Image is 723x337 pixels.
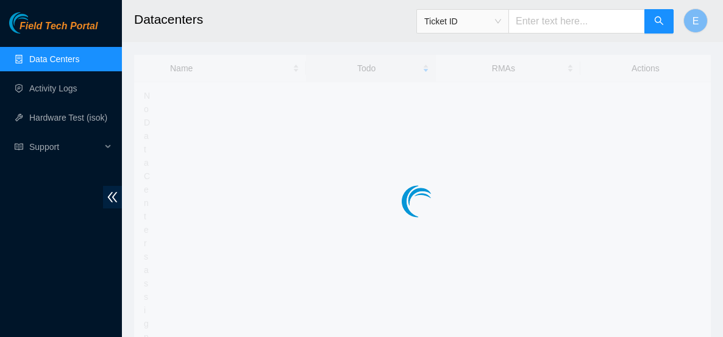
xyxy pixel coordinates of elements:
[693,13,699,29] span: E
[9,12,62,34] img: Akamai Technologies
[29,113,107,122] a: Hardware Test (isok)
[9,22,98,38] a: Akamai TechnologiesField Tech Portal
[644,9,674,34] button: search
[508,9,645,34] input: Enter text here...
[29,83,77,93] a: Activity Logs
[103,186,122,208] span: double-left
[15,143,23,151] span: read
[20,21,98,32] span: Field Tech Portal
[683,9,708,33] button: E
[654,16,664,27] span: search
[424,12,501,30] span: Ticket ID
[29,54,79,64] a: Data Centers
[29,135,101,159] span: Support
